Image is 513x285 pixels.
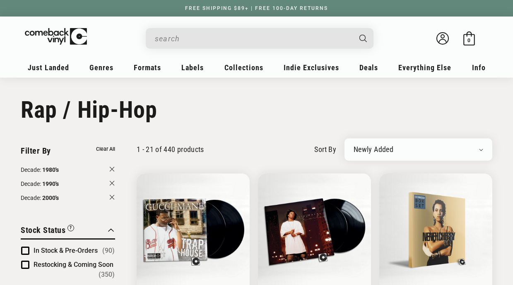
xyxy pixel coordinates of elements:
[398,63,451,72] span: Everything Else
[96,145,115,154] button: Clear all filters
[28,63,69,72] span: Just Landed
[102,246,115,256] span: Number of products: (90)
[134,63,161,72] span: Formats
[146,28,373,49] div: Search
[467,37,470,43] span: 0
[177,5,336,11] a: FREE SHIPPING $89+ | FREE 100-DAY RETURNS
[21,193,115,204] button: Clear filter by Decade 2000's
[21,146,51,156] span: Filter By
[34,261,113,268] span: Restocking & Coming Soon
[224,63,263,72] span: Collections
[34,247,98,254] span: In Stock & Pre-Orders
[181,63,204,72] span: Labels
[352,28,374,49] button: Search
[21,179,115,190] button: Clear filter by Decade 1990's
[359,63,378,72] span: Deals
[21,225,65,235] span: Stock Status
[284,63,339,72] span: Indie Exclusives
[472,63,486,72] span: Info
[155,30,351,47] input: When autocomplete results are available use up and down arrows to review and enter to select
[89,63,113,72] span: Genres
[21,96,492,123] h1: Rap / Hip-Hop
[21,166,41,173] span: Decade:
[99,270,115,280] span: Number of products: (350)
[314,144,336,155] label: sort by
[42,166,59,173] span: 1980's
[21,195,41,201] span: Decade:
[137,145,204,154] p: 1 - 21 of 440 products
[21,165,115,176] button: Clear filter by Decade 1980's
[42,180,59,187] span: 1990's
[21,180,41,187] span: Decade:
[21,224,74,238] button: Filter by Stock Status
[42,195,59,201] span: 2000's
